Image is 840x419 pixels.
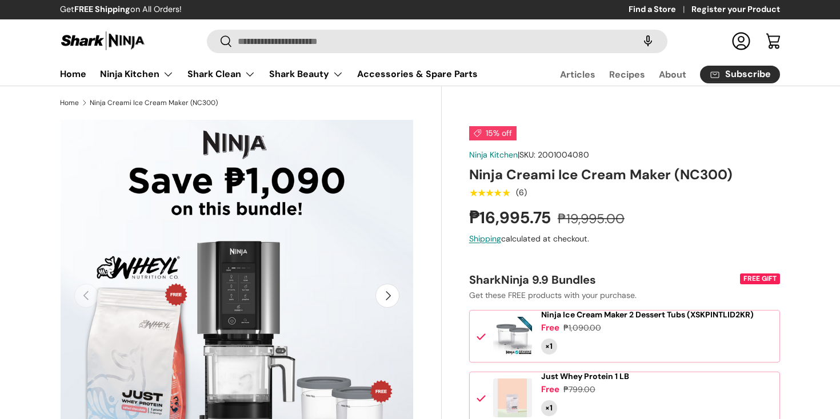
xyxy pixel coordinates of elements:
[181,63,262,86] summary: Shark Clean
[630,29,666,54] speech-search-button: Search by voice
[563,384,595,396] div: ₱799.00
[469,150,518,160] a: Ninja Kitchen
[90,99,218,106] a: Ninja Creami Ice Cream Maker (NC300)
[357,63,478,85] a: Accessories & Spare Parts
[740,273,780,284] div: FREE GIFT
[518,150,589,160] span: |
[659,63,686,86] a: About
[629,3,691,16] a: Find a Store
[60,30,146,52] img: Shark Ninja Philippines
[469,272,738,287] div: SharkNinja 9.9 Bundles
[563,322,601,334] div: ₱1,090.00
[541,400,557,416] div: Quantity
[262,63,350,86] summary: Shark Beauty
[60,3,182,16] p: Get on All Orders!
[469,166,780,183] h1: Ninja Creami Ice Cream Maker (NC300)
[541,339,557,354] div: Quantity
[541,371,629,381] span: Just Whey Protein 1 LB
[533,63,780,86] nav: Secondary
[269,63,343,86] a: Shark Beauty
[469,207,554,228] strong: ₱16,995.75
[558,210,625,227] s: ₱19,995.00
[541,372,629,381] a: Just Whey Protein 1 LB
[187,63,255,86] a: Shark Clean
[60,98,442,108] nav: Breadcrumbs
[700,66,780,83] a: Subscribe
[469,290,637,300] span: Get these FREE products with your purchase.
[691,3,780,16] a: Register your Product
[516,188,527,197] div: (6)
[93,63,181,86] summary: Ninja Kitchen
[469,187,510,199] span: ★★★★★
[60,99,79,106] a: Home
[100,63,174,86] a: Ninja Kitchen
[60,63,86,85] a: Home
[469,233,501,244] a: Shipping
[541,322,559,334] div: Free
[469,126,517,140] span: 15% off
[541,384,559,396] div: Free
[469,188,510,198] div: 5.0 out of 5.0 stars
[60,63,478,86] nav: Primary
[469,233,780,245] div: calculated at checkout.
[519,150,535,160] span: SKU:
[609,63,645,86] a: Recipes
[560,63,595,86] a: Articles
[74,4,130,14] strong: FREE Shipping
[538,150,589,160] span: 2001004080
[725,70,771,79] span: Subscribe
[541,310,754,320] a: Ninja Ice Cream Maker 2 Dessert Tubs (XSKPINTLID2KR)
